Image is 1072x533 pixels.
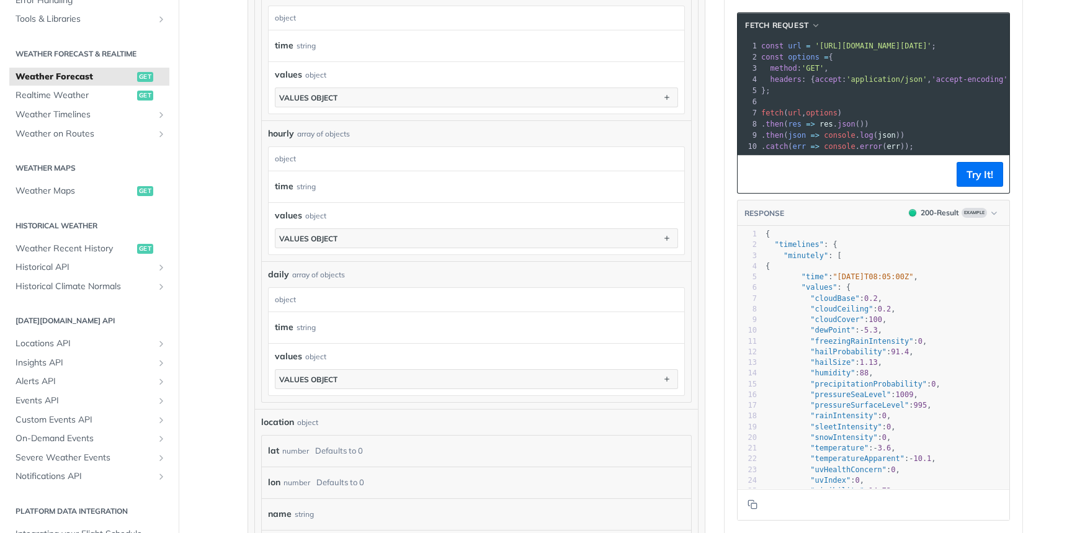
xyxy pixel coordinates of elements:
[156,14,166,24] button: Show subpages for Tools & Libraries
[761,109,842,117] span: ( , )
[837,120,855,128] span: json
[738,443,757,454] div: 21
[16,261,153,274] span: Historical API
[766,369,873,377] span: : ,
[9,182,169,200] a: Weather Mapsget
[766,142,788,151] span: catch
[741,19,824,32] button: fetch Request
[137,91,153,101] span: get
[9,240,169,258] a: Weather Recent Historyget
[878,305,891,313] span: 0.2
[932,75,1008,84] span: 'accept-encoding'
[738,390,757,400] div: 16
[766,433,891,442] span: : ,
[860,369,869,377] span: 88
[738,119,759,130] div: 8
[269,147,681,171] div: object
[962,208,987,218] span: Example
[305,351,326,362] div: object
[292,269,345,280] div: array of objects
[9,10,169,29] a: Tools & LibrariesShow subpages for Tools & Libraries
[156,396,166,406] button: Show subpages for Events API
[137,244,153,254] span: get
[810,347,887,356] span: "hailProbability"
[887,142,900,151] span: err
[873,444,877,452] span: -
[297,318,316,336] div: string
[761,42,936,50] span: ;
[738,304,757,315] div: 8
[16,128,153,140] span: Weather on Routes
[802,64,824,73] span: 'GET'
[261,416,294,429] span: location
[268,505,292,523] label: name
[766,131,784,140] span: then
[788,131,806,140] span: json
[766,411,891,420] span: : ,
[766,294,882,303] span: : ,
[891,465,895,474] span: 0
[855,476,860,485] span: 0
[846,75,927,84] span: 'application/json'
[766,251,842,260] span: : [
[770,64,797,73] span: method
[864,326,878,334] span: 5.3
[913,401,927,410] span: 995
[9,411,169,429] a: Custom Events APIShow subpages for Custom Events API
[811,131,820,140] span: =>
[156,129,166,139] button: Show subpages for Weather on Routes
[766,476,864,485] span: : ,
[137,72,153,82] span: get
[824,53,828,61] span: =
[788,53,820,61] span: options
[282,442,309,460] div: number
[9,277,169,296] a: Historical Climate NormalsShow subpages for Historical Climate Normals
[766,272,918,281] span: : ,
[9,506,169,517] h2: Platform DATA integration
[738,411,757,421] div: 18
[882,411,887,420] span: 0
[9,392,169,410] a: Events APIShow subpages for Events API
[297,37,316,55] div: string
[744,165,761,184] button: Copy to clipboard
[802,283,837,292] span: "values"
[806,109,837,117] span: options
[738,315,757,325] div: 9
[766,120,784,128] span: then
[896,390,914,399] span: 1009
[810,486,864,495] span: "visibility"
[16,470,153,483] span: Notifications API
[156,453,166,463] button: Show subpages for Severe Weather Events
[738,141,759,152] div: 10
[16,89,134,102] span: Realtime Weather
[766,423,896,431] span: : ,
[761,53,833,61] span: {
[738,475,757,486] div: 24
[156,110,166,120] button: Show subpages for Weather Timelines
[275,68,302,81] span: values
[738,282,757,293] div: 6
[887,423,891,431] span: 0
[738,107,759,119] div: 7
[882,433,887,442] span: 0
[913,454,931,463] span: 10.1
[156,339,166,349] button: Show subpages for Locations API
[9,220,169,231] h2: Historical Weather
[9,68,169,86] a: Weather Forecastget
[766,390,918,399] span: : ,
[16,280,153,293] span: Historical Climate Normals
[810,337,913,346] span: "freezingRainIntensity"
[802,272,828,281] span: "time"
[738,261,757,272] div: 4
[16,243,134,255] span: Weather Recent History
[16,357,153,369] span: Insights API
[9,48,169,60] h2: Weather Forecast & realtime
[16,452,153,464] span: Severe Weather Events
[738,379,757,390] div: 15
[156,358,166,368] button: Show subpages for Insights API
[316,473,364,491] div: Defaults to 0
[810,444,869,452] span: "temperature"
[279,375,337,384] div: values object
[738,325,757,336] div: 10
[268,473,280,491] label: lon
